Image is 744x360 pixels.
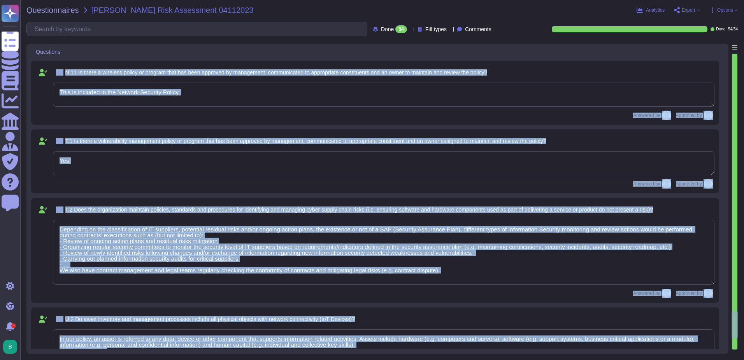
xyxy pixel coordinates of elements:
[633,113,660,118] span: Answered by
[395,25,407,33] div: 54
[26,6,79,14] span: Questionnaires
[53,316,62,322] span: 52
[704,289,713,298] img: user
[682,8,695,12] span: Export
[53,138,62,144] span: 50
[676,113,702,118] span: Approved by
[646,8,665,12] span: Analytics
[637,7,665,13] button: Analytics
[2,338,23,355] button: user
[65,69,488,76] span: N.11 Is there a wireless policy or program that has been approved by management, communicated to ...
[11,323,16,328] div: 4
[91,6,254,14] span: [PERSON_NAME] Risk Assessment 04112023
[633,182,660,186] span: Answered by
[53,83,714,107] textarea: This is included in the Network Security Policy.
[676,182,702,186] span: Approved by
[36,49,60,55] span: Questions
[381,26,394,32] span: Done
[716,27,726,31] span: Done:
[3,340,17,354] img: user
[65,316,355,322] span: U.2 Do asset inventory and management processes include all physical objects with network connect...
[53,151,714,175] textarea: Yes
[31,22,367,36] input: Search by keywords
[704,111,713,120] img: user
[662,289,671,298] img: user
[717,8,733,12] span: Options
[676,291,702,296] span: Approved by
[728,27,738,31] span: 54 / 54
[704,179,713,189] img: user
[53,220,714,285] textarea: Depending on the classification of IT suppliers, potential residual risks and/or ongoing action p...
[465,26,491,32] span: Comments
[53,329,714,359] textarea: In our policy, an asset is referred to any data, device or other component that supports informat...
[53,207,62,212] span: 51
[65,138,546,144] span: T.1 Is there a vulnerability management policy or program that has been approved by management, c...
[425,26,447,32] span: Fill types
[662,111,671,120] img: user
[662,179,671,189] img: user
[633,291,660,296] span: Answered by
[53,70,62,75] span: 49
[65,206,653,213] span: T.2 Does the organization maintain policies, standards and procedures for identifying and managin...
